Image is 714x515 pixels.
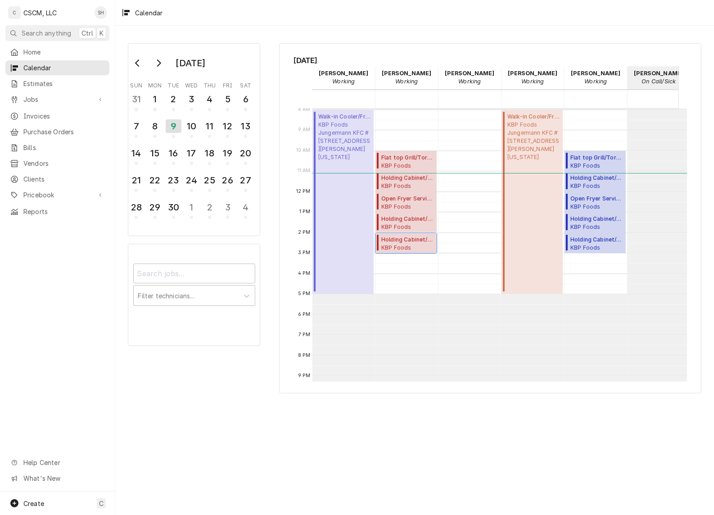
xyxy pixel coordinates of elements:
[375,66,438,89] div: Izaia Bain - Working
[507,121,560,161] span: KBP Foods Jungermann KFC #[STREET_ADDRESS][PERSON_NAME][US_STATE]
[221,201,235,214] div: 3
[23,95,91,104] span: Jobs
[133,264,255,283] input: Search jobs...
[565,192,626,213] div: Open Fryer Service(Upcoming)KBP Foods[PERSON_NAME] Taco Bell # 37400 / [STREET_ADDRESS][US_STATE]...
[22,28,71,38] span: Search anything
[332,78,355,85] em: Working
[382,70,431,77] strong: [PERSON_NAME]
[167,201,181,214] div: 30
[502,110,563,295] div: Walk-in Cooler/Freezer Service Call(Active)KBP FoodsJungermann KFC #[STREET_ADDRESS][PERSON_NAME]...
[502,110,563,295] div: [Service] Walk-in Cooler/Freezer Service Call KBP Foods Jungermann KFC #5846 / 1699 Jungermann Ro...
[501,66,564,89] div: Jonnie Pakovich - Working
[5,45,109,59] a: Home
[5,60,109,75] a: Calendar
[5,140,109,155] a: Bills
[381,182,434,189] span: KBP Foods Research Taco Bell # 37408 / [STREET_ADDRESS][US_STATE][US_STATE]
[381,215,434,223] span: Holding Cabinet/Warmer Service ( Upcoming )
[445,70,494,77] strong: [PERSON_NAME]
[185,146,199,160] div: 17
[296,290,313,297] span: 5 PM
[381,154,434,162] span: Flat top Grill/Tortilla/ Panini ( Uninvoiced )
[296,331,313,338] span: 7 PM
[627,66,690,89] div: Sam Smith - On Call/Sick
[203,201,217,214] div: 2
[23,190,91,200] span: Pricebook
[318,113,371,121] span: Walk-in Cooler/Freezer Service Call ( Active )
[221,92,235,106] div: 5
[571,70,620,77] strong: [PERSON_NAME]
[312,110,374,295] div: Walk-in Cooler/Freezer Service Call(Active)KBP FoodsJungermann KFC #[STREET_ADDRESS][PERSON_NAME]...
[312,66,375,89] div: Chris Lynch - Working
[375,192,437,213] div: [Service] Open Fryer Service KBP Foods Vickers Taco Bell # 37400 / 5650 N Academy Blvd, Colorado ...
[203,146,217,160] div: 18
[570,236,623,244] span: Holding Cabinet/Warmer Service ( Upcoming )
[296,311,313,318] span: 6 PM
[521,78,544,85] em: Working
[239,173,253,187] div: 27
[381,223,434,230] span: KBP Foods [PERSON_NAME] Taco Bell # 37400 / [STREET_ADDRESS][US_STATE][US_STATE]
[185,92,199,106] div: 3
[565,192,626,213] div: [Service] Open Fryer Service KBP Foods Vickers Taco Bell # 37400 / 5650 N Academy Blvd, Colorado ...
[239,146,253,160] div: 20
[294,55,687,66] span: [DATE]
[584,78,607,85] em: Working
[375,151,437,172] div: [Service] Flat top Grill/Tortilla/ Panini KBP Foods Woodmen Taco Bell # 38824 / 7857 Woodmen Cent...
[570,174,623,182] span: Holding Cabinet/Warmer Service ( Active )
[570,244,623,251] span: KBP Foods [GEOGRAPHIC_DATA] Taco Bell #37393 / [STREET_ADDRESS][US_STATE][US_STATE]
[570,162,623,169] span: KBP Foods Woodmen Taco Bell # 38824 / [STREET_ADDRESS][US_STATE][US_STATE]
[167,173,181,187] div: 23
[381,236,434,244] span: Holding Cabinet/Warmer Service ( Upcoming )
[570,203,623,210] span: KBP Foods [PERSON_NAME] Taco Bell # 37400 / [STREET_ADDRESS][US_STATE][US_STATE]
[23,127,105,137] span: Purchase Orders
[148,146,162,160] div: 15
[148,173,162,187] div: 22
[381,195,434,203] span: Open Fryer Service ( Upcoming )
[239,201,253,214] div: 4
[634,70,683,77] strong: [PERSON_NAME]
[375,171,437,192] div: [Service] Holding Cabinet/Warmer Service KBP Foods Research Taco Bell # 37408 / 3436 Research Pkw...
[129,92,143,106] div: 31
[375,151,437,172] div: Flat top Grill/Tortilla/ Panini(Uninvoiced)KBP FoodsWoodmen Taco Bell # 38824 / [STREET_ADDRESS][...
[318,121,371,161] span: KBP Foods Jungermann KFC #[STREET_ADDRESS][PERSON_NAME][US_STATE]
[570,223,623,230] span: KBP Foods [PERSON_NAME] Taco Bell # 37400 / [STREET_ADDRESS][US_STATE][US_STATE]
[128,43,260,236] div: Calendar Day Picker
[148,201,162,214] div: 29
[319,70,368,77] strong: [PERSON_NAME]
[458,78,481,85] em: Working
[219,79,237,90] th: Friday
[296,270,313,277] span: 4 PM
[129,119,143,133] div: 7
[279,43,701,393] div: Calendar Calendar
[5,471,109,486] a: Go to What's New
[565,212,626,233] div: [Service] Holding Cabinet/Warmer Service KBP Foods Vickers Taco Bell # 37400 / 5650 N Academy Blv...
[381,174,434,182] span: Holding Cabinet/Warmer Service ( Active )
[167,146,181,160] div: 16
[99,499,104,508] span: C
[570,154,623,162] span: Flat top Grill/Tortilla/ Panini ( Uninvoiced )
[565,151,626,172] div: [Service] Flat top Grill/Tortilla/ Panini KBP Foods Woodmen Taco Bell # 38824 / 7857 Woodmen Cent...
[23,458,104,467] span: Help Center
[296,106,313,113] span: 8 AM
[5,204,109,219] a: Reports
[23,474,104,483] span: What's New
[23,79,105,88] span: Estimates
[23,47,105,57] span: Home
[395,78,418,85] em: Working
[127,79,145,90] th: Sunday
[296,229,313,236] span: 2 PM
[239,119,253,133] div: 13
[23,111,105,121] span: Invoices
[129,146,143,160] div: 14
[565,171,626,192] div: [Service] Holding Cabinet/Warmer Service KBP Foods Research Taco Bell # 37408 / 3436 Research Pkw...
[166,119,181,133] div: 9
[375,233,437,254] div: Holding Cabinet/Warmer Service(Upcoming)KBP Foods[GEOGRAPHIC_DATA] Taco Bell #37393 / [STREET_ADD...
[5,156,109,171] a: Vendors
[565,233,626,254] div: [Service] Holding Cabinet/Warmer Service KBP Foods Austin Bluffs Taco Bell #37393 / 4195 N. Acade...
[565,233,626,254] div: Holding Cabinet/Warmer Service(Upcoming)KBP Foods[GEOGRAPHIC_DATA] Taco Bell #37393 / [STREET_ADD...
[167,92,181,106] div: 2
[23,8,57,18] div: CSCM, LLC
[164,79,182,90] th: Tuesday
[185,119,199,133] div: 10
[23,159,105,168] span: Vendors
[23,500,44,507] span: Create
